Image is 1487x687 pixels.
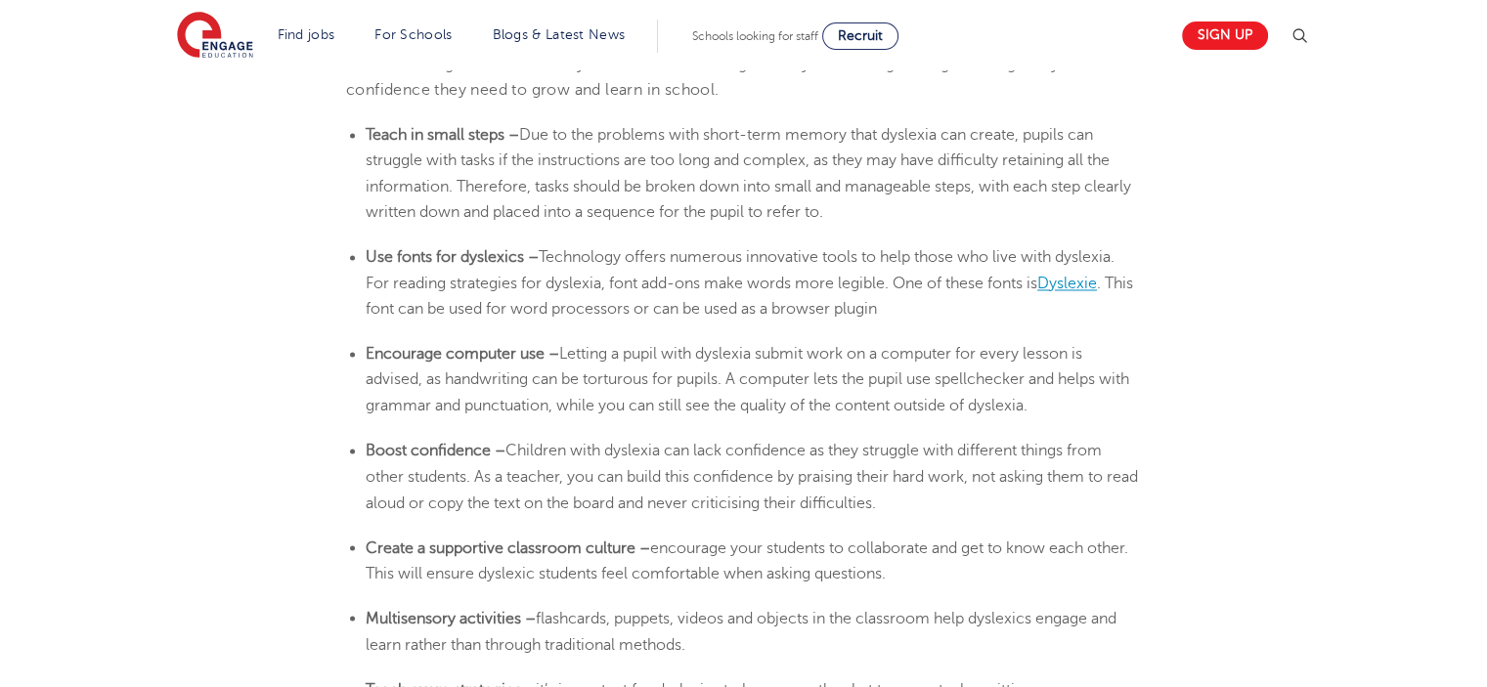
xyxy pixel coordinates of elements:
b: Multisensory activities – [366,609,536,626]
span: Technology offers numerous innovative tools to help those who live with dyslexia. For reading str... [366,248,1115,291]
b: Boost confidence – [366,442,505,459]
span: Recruit [838,28,883,43]
b: – [548,345,559,363]
b: Create a supportive classroom culture – [366,538,650,556]
a: For Schools [374,27,452,42]
span: Due to the problems with short-term memory that dyslexia can create, pupils can struggle with tas... [366,126,1131,221]
b: Encourage computer use [366,345,545,363]
span: . This font can be used for word processors or can be used as a browser plugin [366,275,1133,318]
img: Engage Education [177,12,253,61]
span: flashcards, puppets, videos and objects in the classroom help dyslexics engage and learn rather t... [366,609,1116,652]
b: Use fonts for dyslexics – [366,248,539,266]
b: Teach in small steps – [366,126,519,144]
a: Sign up [1182,21,1268,50]
span: Dyslexic students can still thrive in a classroom environment with the right support from teacher... [346,29,1137,99]
span: Schools looking for staff [692,29,818,43]
a: Recruit [822,22,898,50]
a: Blogs & Latest News [493,27,626,42]
a: Find jobs [278,27,335,42]
span: encourage your students to collaborate and get to know each other. This will ensure dyslexic stud... [366,538,1128,581]
span: Letting a pupil with dyslexia submit work on a computer for every lesson is advised, as handwriti... [366,345,1129,414]
span: Children with dyslexia can lack confidence as they struggle with different things from other stud... [366,442,1138,511]
a: Dyslexie [1037,275,1097,292]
